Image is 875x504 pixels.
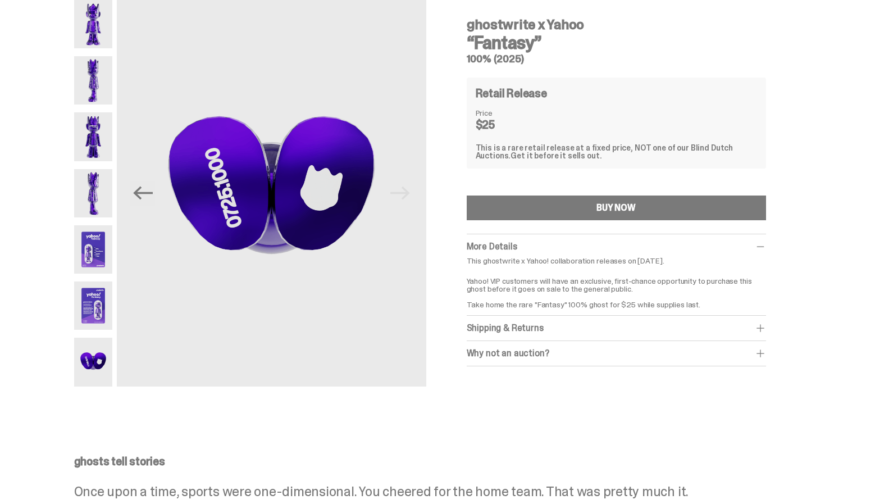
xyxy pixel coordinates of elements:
[467,348,766,359] div: Why not an auction?
[74,338,113,386] img: Yahoo-HG---7.png
[74,56,113,105] img: Yahoo-HG---2.png
[476,88,547,99] h4: Retail Release
[74,456,793,467] p: ghosts tell stories
[467,34,766,52] h3: “Fantasy”
[511,151,601,161] span: Get it before it sells out.
[74,485,793,498] p: Once upon a time, sports were one-dimensional. You cheered for the home team. That was pretty muc...
[467,240,517,252] span: More Details
[74,225,113,274] img: Yahoo-HG---5.png
[467,54,766,64] h5: 100% (2025)
[467,269,766,308] p: Yahoo! VIP customers will have an exclusive, first-chance opportunity to purchase this ghost befo...
[476,144,757,160] div: This is a rare retail release at a fixed price, NOT one of our Blind Dutch Auctions.
[467,196,766,220] button: BUY NOW
[467,18,766,31] h4: ghostwrite x Yahoo
[74,281,113,330] img: Yahoo-HG---6.png
[467,323,766,334] div: Shipping & Returns
[130,181,155,206] button: Previous
[476,119,532,130] dd: $25
[467,257,766,265] p: This ghostwrite x Yahoo! collaboration releases on [DATE].
[596,203,636,212] div: BUY NOW
[74,169,113,217] img: Yahoo-HG---4.png
[476,109,532,117] dt: Price
[74,112,113,161] img: Yahoo-HG---3.png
